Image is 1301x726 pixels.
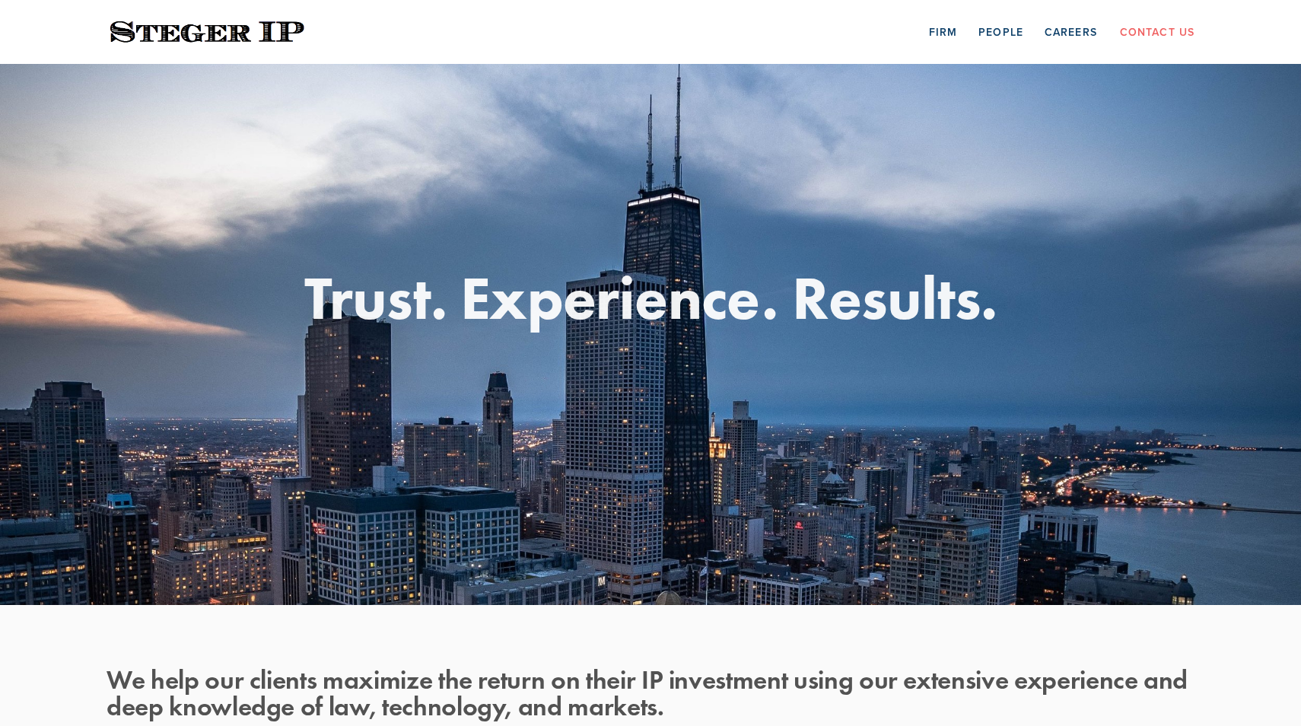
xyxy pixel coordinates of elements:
[929,20,957,43] a: Firm
[107,267,1194,328] h1: Trust. Experience. Results.
[978,20,1023,43] a: People
[1120,20,1194,43] a: Contact Us
[1045,20,1097,43] a: Careers
[107,666,1194,719] h2: We help our clients maximize the return on their IP investment using our extensive experience and...
[107,18,308,47] img: Steger IP | Trust. Experience. Results.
